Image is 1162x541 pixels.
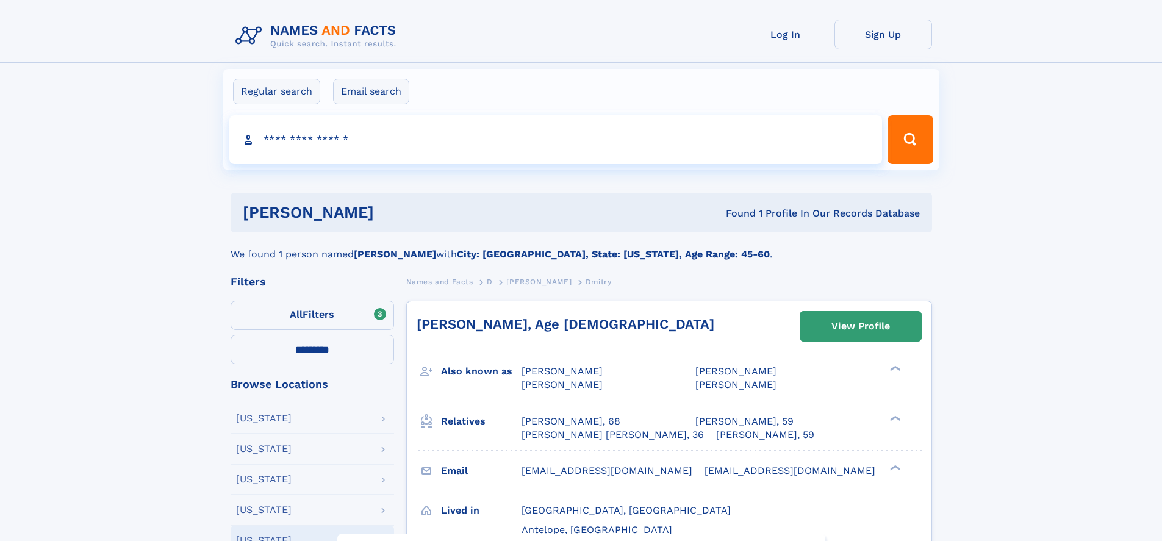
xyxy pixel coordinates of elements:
[233,79,320,104] label: Regular search
[586,278,612,286] span: Dmitry
[522,428,704,442] a: [PERSON_NAME] [PERSON_NAME], 36
[522,415,620,428] a: [PERSON_NAME], 68
[236,414,292,423] div: [US_STATE]
[695,365,776,377] span: [PERSON_NAME]
[441,460,522,481] h3: Email
[231,301,394,330] label: Filters
[737,20,834,49] a: Log In
[506,278,572,286] span: [PERSON_NAME]
[441,500,522,521] h3: Lived in
[231,20,406,52] img: Logo Names and Facts
[457,248,770,260] b: City: [GEOGRAPHIC_DATA], State: [US_STATE], Age Range: 45-60
[487,274,493,289] a: D
[333,79,409,104] label: Email search
[550,207,920,220] div: Found 1 Profile In Our Records Database
[229,115,883,164] input: search input
[506,274,572,289] a: [PERSON_NAME]
[236,505,292,515] div: [US_STATE]
[887,365,902,373] div: ❯
[417,317,714,332] a: [PERSON_NAME], Age [DEMOGRAPHIC_DATA]
[834,20,932,49] a: Sign Up
[231,379,394,390] div: Browse Locations
[290,309,303,320] span: All
[406,274,473,289] a: Names and Facts
[705,465,875,476] span: [EMAIL_ADDRESS][DOMAIN_NAME]
[487,278,493,286] span: D
[522,504,731,516] span: [GEOGRAPHIC_DATA], [GEOGRAPHIC_DATA]
[522,365,603,377] span: [PERSON_NAME]
[522,379,603,390] span: [PERSON_NAME]
[888,115,933,164] button: Search Button
[236,444,292,454] div: [US_STATE]
[441,411,522,432] h3: Relatives
[522,465,692,476] span: [EMAIL_ADDRESS][DOMAIN_NAME]
[887,464,902,471] div: ❯
[441,361,522,382] h3: Also known as
[831,312,890,340] div: View Profile
[695,379,776,390] span: [PERSON_NAME]
[354,248,436,260] b: [PERSON_NAME]
[887,414,902,422] div: ❯
[231,276,394,287] div: Filters
[522,524,672,536] span: Antelope, [GEOGRAPHIC_DATA]
[716,428,814,442] a: [PERSON_NAME], 59
[800,312,921,341] a: View Profile
[243,205,550,220] h1: [PERSON_NAME]
[231,232,932,262] div: We found 1 person named with .
[695,415,794,428] a: [PERSON_NAME], 59
[236,475,292,484] div: [US_STATE]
